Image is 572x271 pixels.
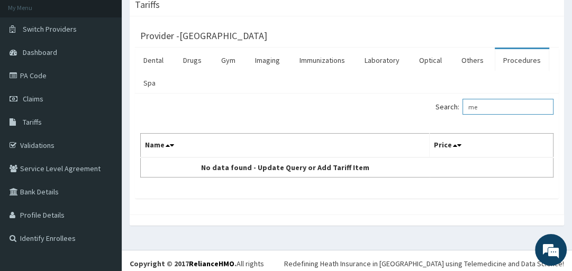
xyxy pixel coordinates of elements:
[495,49,549,71] a: Procedures
[284,258,564,269] div: Redefining Heath Insurance in [GEOGRAPHIC_DATA] using Telemedicine and Data Science!
[189,259,234,268] a: RelianceHMO
[174,5,199,31] div: Minimize live chat window
[141,134,430,158] th: Name
[23,48,57,57] span: Dashboard
[23,24,77,34] span: Switch Providers
[291,49,353,71] a: Immunizations
[61,73,146,180] span: We're online!
[411,49,450,71] a: Optical
[5,169,202,205] textarea: Type your message and hit 'Enter'
[135,49,172,71] a: Dental
[435,99,553,115] label: Search:
[453,49,492,71] a: Others
[130,259,237,268] strong: Copyright © 2017 .
[175,49,210,71] a: Drugs
[23,94,43,104] span: Claims
[20,53,43,79] img: d_794563401_company_1708531726252_794563401
[55,59,178,73] div: Chat with us now
[140,31,267,41] h3: Provider - [GEOGRAPHIC_DATA]
[356,49,408,71] a: Laboratory
[213,49,244,71] a: Gym
[135,72,164,94] a: Spa
[430,134,553,158] th: Price
[141,157,430,177] td: No data found - Update Query or Add Tariff Item
[23,117,42,127] span: Tariffs
[462,99,553,115] input: Search:
[247,49,288,71] a: Imaging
